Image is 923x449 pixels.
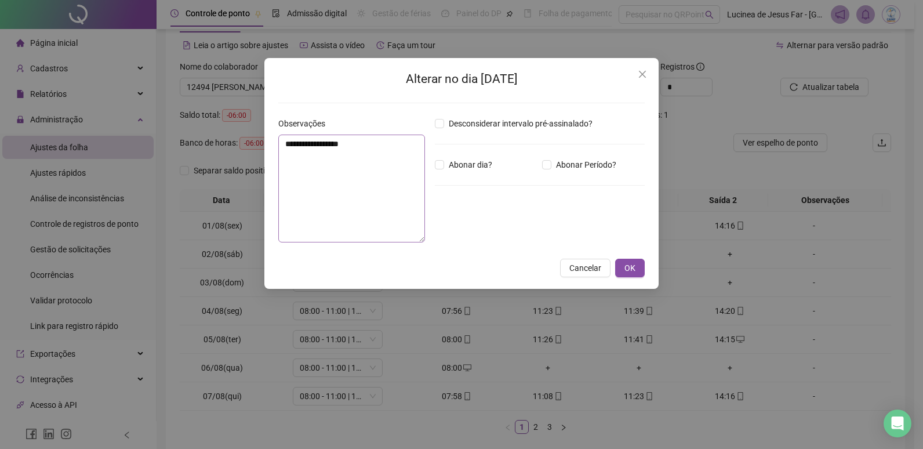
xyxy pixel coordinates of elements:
button: Close [633,65,652,84]
button: Cancelar [560,259,611,277]
div: Open Intercom Messenger [884,410,911,437]
span: OK [624,262,635,274]
span: Abonar Período? [551,158,621,171]
h2: Alterar no dia [DATE] [278,70,645,89]
span: Cancelar [569,262,601,274]
span: Abonar dia? [444,158,497,171]
label: Observações [278,117,333,130]
span: Desconsiderar intervalo pré-assinalado? [444,117,597,130]
button: OK [615,259,645,277]
span: close [638,70,647,79]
